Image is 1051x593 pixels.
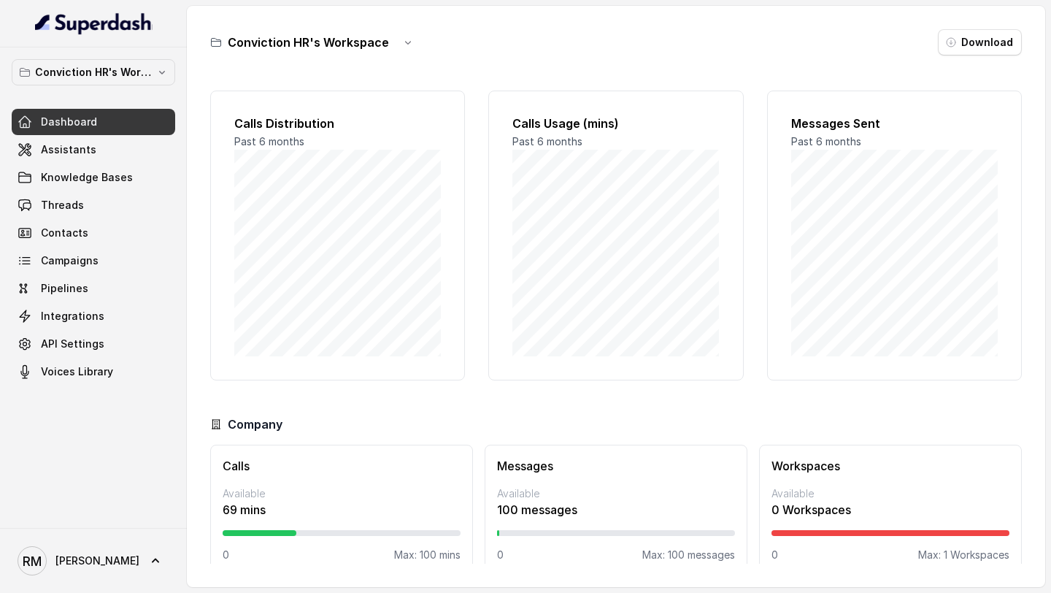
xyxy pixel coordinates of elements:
p: Max: 1 Workspaces [918,548,1009,562]
h3: Workspaces [771,457,1009,475]
span: API Settings [41,337,104,351]
span: Contacts [41,226,88,240]
a: Pipelines [12,275,175,302]
a: Knowledge Bases [12,164,175,191]
span: Assistants [41,142,96,157]
span: Campaigns [41,253,99,268]
h3: Calls [223,457,461,475]
a: Threads [12,192,175,218]
button: Conviction HR's Workspace [12,59,175,85]
p: Available [771,486,1009,501]
span: Pipelines [41,281,88,296]
a: Integrations [12,303,175,329]
p: 0 [771,548,778,562]
span: [PERSON_NAME] [55,554,139,568]
span: Knowledge Bases [41,170,133,185]
span: Voices Library [41,364,113,379]
text: RM [23,554,42,569]
img: light.svg [35,12,153,35]
span: Past 6 months [234,135,304,148]
p: 0 [223,548,229,562]
p: Available [497,486,735,501]
p: Available [223,486,461,501]
h3: Conviction HR's Workspace [228,34,389,51]
h3: Messages [497,457,735,475]
h2: Calls Distribution [234,115,441,132]
span: Past 6 months [791,135,861,148]
h2: Messages Sent [791,115,998,132]
span: Dashboard [41,115,97,129]
span: Past 6 months [512,135,582,148]
h3: Company [228,416,282,433]
a: Campaigns [12,248,175,274]
p: 69 mins [223,501,461,519]
a: Assistants [12,137,175,163]
a: Contacts [12,220,175,246]
p: Max: 100 messages [642,548,735,562]
p: Conviction HR's Workspace [35,64,152,81]
p: 0 Workspaces [771,501,1009,519]
button: Download [938,29,1022,56]
a: Dashboard [12,109,175,135]
a: [PERSON_NAME] [12,540,175,581]
a: Voices Library [12,359,175,385]
p: 100 messages [497,501,735,519]
p: 0 [497,548,504,562]
a: API Settings [12,331,175,357]
h2: Calls Usage (mins) [512,115,719,132]
span: Integrations [41,309,104,324]
span: Threads [41,198,84,213]
p: Max: 100 mins [394,548,461,562]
